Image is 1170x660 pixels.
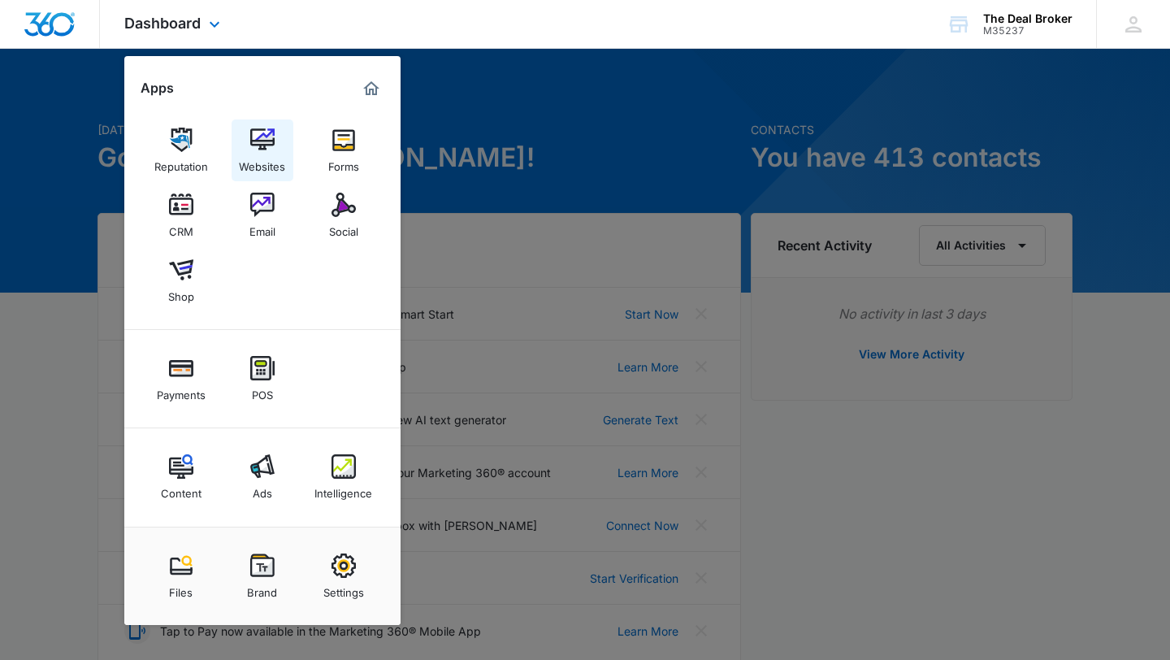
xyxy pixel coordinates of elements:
[124,15,201,32] span: Dashboard
[983,12,1072,25] div: account name
[169,578,193,599] div: Files
[249,217,275,238] div: Email
[323,578,364,599] div: Settings
[150,446,212,508] a: Content
[313,446,375,508] a: Intelligence
[150,185,212,246] a: CRM
[329,217,358,238] div: Social
[232,545,293,607] a: Brand
[141,80,174,96] h2: Apps
[247,578,277,599] div: Brand
[150,119,212,181] a: Reputation
[150,250,212,311] a: Shop
[239,152,285,173] div: Websites
[150,348,212,410] a: Payments
[253,479,272,500] div: Ads
[252,380,273,402] div: POS
[150,545,212,607] a: Files
[313,185,375,246] a: Social
[157,380,206,402] div: Payments
[314,479,372,500] div: Intelligence
[232,446,293,508] a: Ads
[154,152,208,173] div: Reputation
[169,217,193,238] div: CRM
[168,282,194,303] div: Shop
[232,348,293,410] a: POS
[232,185,293,246] a: Email
[232,119,293,181] a: Websites
[983,25,1072,37] div: account id
[313,119,375,181] a: Forms
[313,545,375,607] a: Settings
[161,479,201,500] div: Content
[358,76,384,102] a: Marketing 360® Dashboard
[328,152,359,173] div: Forms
